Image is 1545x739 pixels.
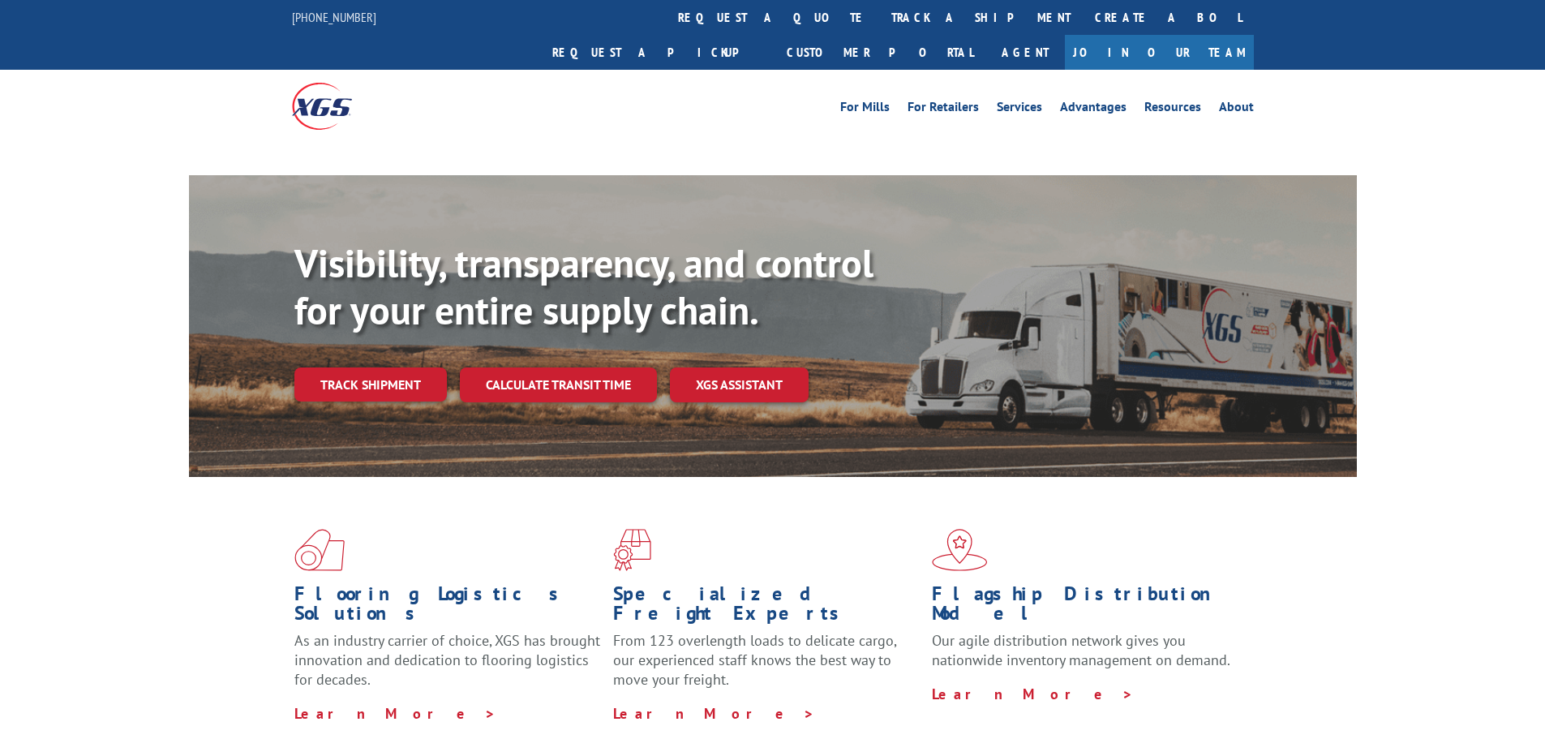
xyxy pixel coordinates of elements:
[613,631,920,703] p: From 123 overlength loads to delicate cargo, our experienced staff knows the best way to move you...
[294,529,345,571] img: xgs-icon-total-supply-chain-intelligence-red
[1060,101,1127,118] a: Advantages
[1065,35,1254,70] a: Join Our Team
[932,685,1134,703] a: Learn More >
[1144,101,1201,118] a: Resources
[932,584,1238,631] h1: Flagship Distribution Model
[540,35,775,70] a: Request a pickup
[294,238,873,335] b: Visibility, transparency, and control for your entire supply chain.
[775,35,985,70] a: Customer Portal
[997,101,1042,118] a: Services
[294,704,496,723] a: Learn More >
[292,9,376,25] a: [PHONE_NUMBER]
[294,631,600,689] span: As an industry carrier of choice, XGS has brought innovation and dedication to flooring logistics...
[840,101,890,118] a: For Mills
[908,101,979,118] a: For Retailers
[294,367,447,402] a: Track shipment
[985,35,1065,70] a: Agent
[613,529,651,571] img: xgs-icon-focused-on-flooring-red
[1219,101,1254,118] a: About
[460,367,657,402] a: Calculate transit time
[932,529,988,571] img: xgs-icon-flagship-distribution-model-red
[670,367,809,402] a: XGS ASSISTANT
[613,704,815,723] a: Learn More >
[613,584,920,631] h1: Specialized Freight Experts
[294,584,601,631] h1: Flooring Logistics Solutions
[932,631,1230,669] span: Our agile distribution network gives you nationwide inventory management on demand.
